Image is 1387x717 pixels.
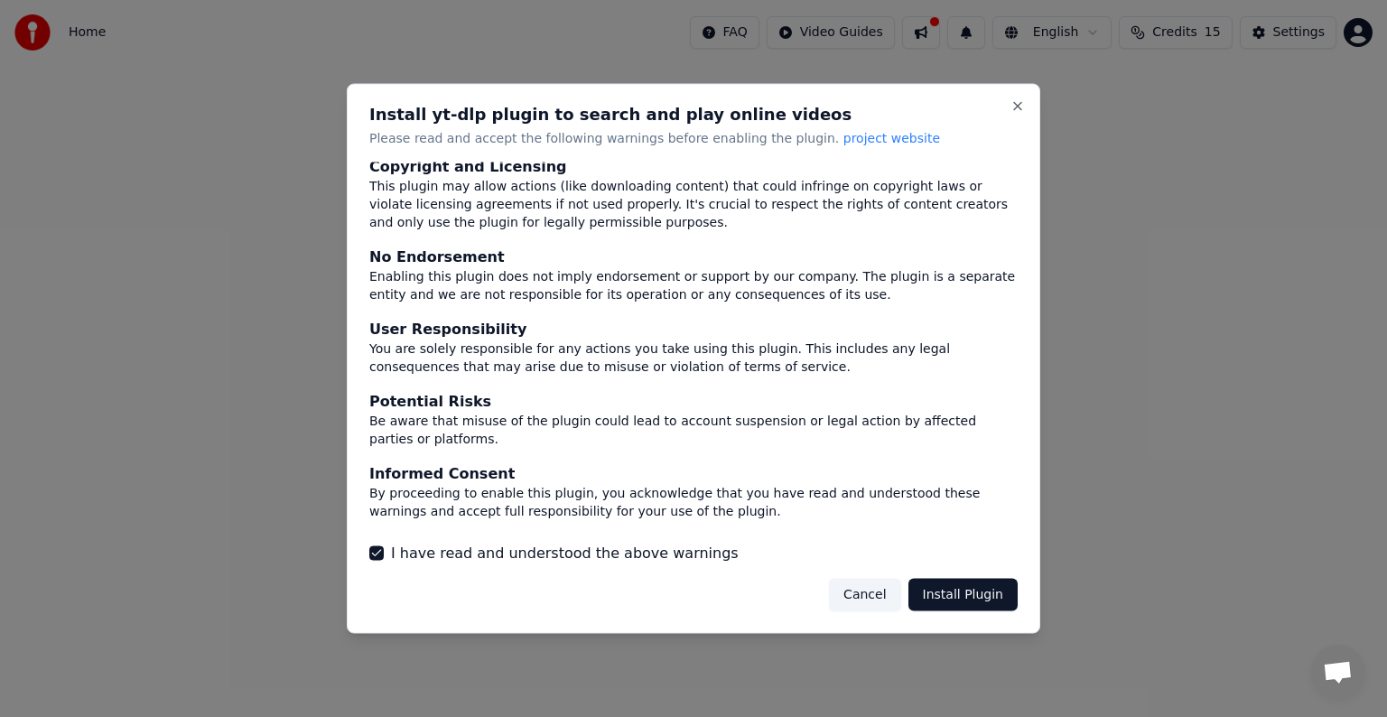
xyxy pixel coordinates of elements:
label: I have read and understood the above warnings [391,542,739,563]
h2: Install yt-dlp plugin to search and play online videos [369,107,1018,123]
p: Please read and accept the following warnings before enabling the plugin. [369,130,1018,148]
div: User Responsibility [369,318,1018,340]
div: You are solely responsible for any actions you take using this plugin. This includes any legal co... [369,340,1018,376]
button: Cancel [829,578,900,610]
div: No Endorsement [369,246,1018,267]
span: project website [843,131,940,145]
button: Install Plugin [908,578,1018,610]
div: Copyright and Licensing [369,155,1018,177]
div: Potential Risks [369,390,1018,412]
div: This plugin may allow actions (like downloading content) that could infringe on copyright laws or... [369,177,1018,231]
div: Be aware that misuse of the plugin could lead to account suspension or legal action by affected p... [369,412,1018,448]
div: By proceeding to enable this plugin, you acknowledge that you have read and understood these warn... [369,484,1018,520]
div: Informed Consent [369,462,1018,484]
div: Enabling this plugin does not imply endorsement or support by our company. The plugin is a separa... [369,267,1018,303]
